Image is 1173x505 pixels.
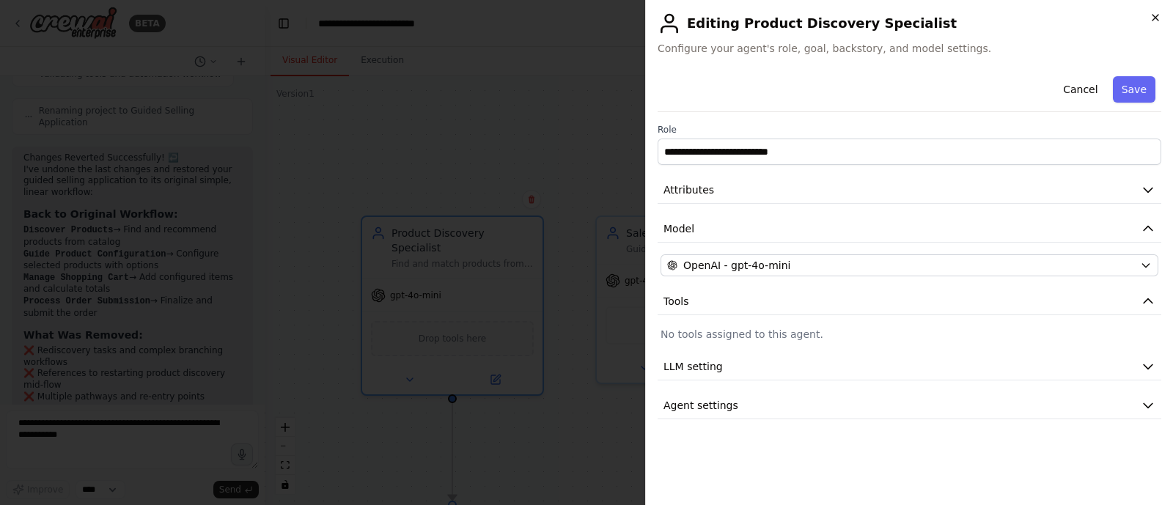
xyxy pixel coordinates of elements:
[658,288,1161,315] button: Tools
[658,124,1161,136] label: Role
[658,177,1161,204] button: Attributes
[663,221,694,236] span: Model
[658,41,1161,56] span: Configure your agent's role, goal, backstory, and model settings.
[658,353,1161,380] button: LLM setting
[1054,76,1106,103] button: Cancel
[663,359,723,374] span: LLM setting
[661,254,1158,276] button: OpenAI - gpt-4o-mini
[663,398,738,413] span: Agent settings
[661,327,1158,342] p: No tools assigned to this agent.
[658,12,1161,35] h2: Editing Product Discovery Specialist
[683,258,790,273] span: OpenAI - gpt-4o-mini
[658,392,1161,419] button: Agent settings
[658,215,1161,243] button: Model
[663,183,714,197] span: Attributes
[1113,76,1155,103] button: Save
[663,294,689,309] span: Tools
